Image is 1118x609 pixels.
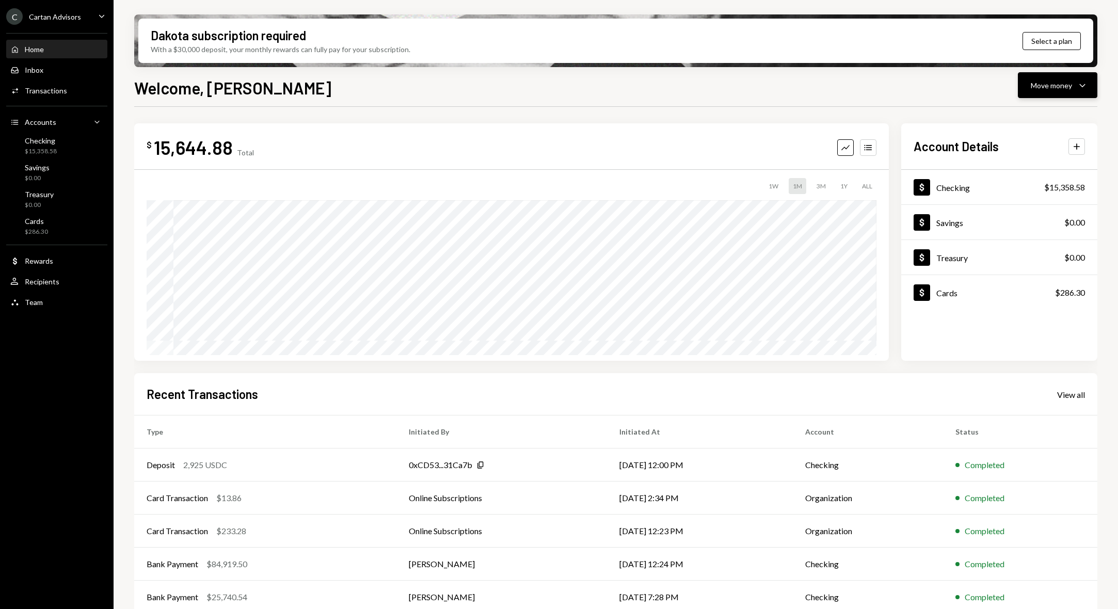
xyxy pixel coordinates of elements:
div: 2,925 USDC [183,459,227,471]
td: Online Subscriptions [396,515,607,548]
div: $0.00 [25,174,50,183]
td: [DATE] 12:24 PM [607,548,793,581]
th: Type [134,415,396,448]
div: $0.00 [1064,251,1085,264]
div: Home [25,45,44,54]
button: Move money [1018,72,1097,98]
a: Savings$0.00 [901,205,1097,239]
div: Card Transaction [147,492,208,504]
div: Cards [25,217,48,226]
div: Cartan Advisors [29,12,81,21]
td: [DATE] 12:23 PM [607,515,793,548]
div: 0xCD53...31Ca7b [409,459,472,471]
a: Accounts [6,113,107,131]
div: Dakota subscription required [151,27,306,44]
td: [DATE] 2:34 PM [607,482,793,515]
div: $84,919.50 [206,558,247,570]
div: C [6,8,23,25]
div: Bank Payment [147,591,198,603]
a: Team [6,293,107,311]
div: Accounts [25,118,56,126]
div: Cards [936,288,957,298]
a: Transactions [6,81,107,100]
th: Account [793,415,943,448]
div: $0.00 [25,201,54,210]
div: Savings [25,163,50,172]
div: 15,644.88 [154,136,233,159]
div: Total [237,148,254,157]
td: [PERSON_NAME] [396,548,607,581]
div: Checking [936,183,970,193]
div: 1Y [836,178,852,194]
td: Organization [793,482,943,515]
a: Treasury$0.00 [901,240,1097,275]
a: Checking$15,358.58 [901,170,1097,204]
a: Treasury$0.00 [6,187,107,212]
div: Completed [965,558,1004,570]
div: View all [1057,390,1085,400]
a: Home [6,40,107,58]
div: Move money [1031,80,1072,91]
td: Checking [793,548,943,581]
div: Deposit [147,459,175,471]
div: Checking [25,136,57,145]
div: Treasury [25,190,54,199]
div: $ [147,140,152,150]
div: Rewards [25,257,53,265]
div: With a $30,000 deposit, your monthly rewards can fully pay for your subscription. [151,44,410,55]
td: Organization [793,515,943,548]
div: ALL [858,178,876,194]
div: $13.86 [216,492,242,504]
div: Bank Payment [147,558,198,570]
a: Savings$0.00 [6,160,107,185]
div: $25,740.54 [206,591,247,603]
div: 3M [812,178,830,194]
h1: Welcome, [PERSON_NAME] [134,77,331,98]
h2: Recent Transactions [147,386,258,403]
div: $15,358.58 [1044,181,1085,194]
div: Completed [965,492,1004,504]
div: 1M [789,178,806,194]
td: Online Subscriptions [396,482,607,515]
div: Card Transaction [147,525,208,537]
a: Rewards [6,251,107,270]
a: Cards$286.30 [901,275,1097,310]
div: Team [25,298,43,307]
td: [DATE] 12:00 PM [607,448,793,482]
th: Initiated At [607,415,793,448]
div: $286.30 [1055,286,1085,299]
div: Inbox [25,66,43,74]
a: Inbox [6,60,107,79]
div: Savings [936,218,963,228]
div: 1W [764,178,782,194]
td: Checking [793,448,943,482]
button: Select a plan [1023,32,1081,50]
a: View all [1057,389,1085,400]
a: Recipients [6,272,107,291]
div: Completed [965,591,1004,603]
a: Cards$286.30 [6,214,107,238]
a: Checking$15,358.58 [6,133,107,158]
div: $15,358.58 [25,147,57,156]
div: $286.30 [25,228,48,236]
div: Recipients [25,277,59,286]
div: Treasury [936,253,968,263]
div: Completed [965,459,1004,471]
th: Initiated By [396,415,607,448]
h2: Account Details [914,138,999,155]
div: $0.00 [1064,216,1085,229]
div: $233.28 [216,525,246,537]
div: Completed [965,525,1004,537]
div: Transactions [25,86,67,95]
th: Status [943,415,1097,448]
